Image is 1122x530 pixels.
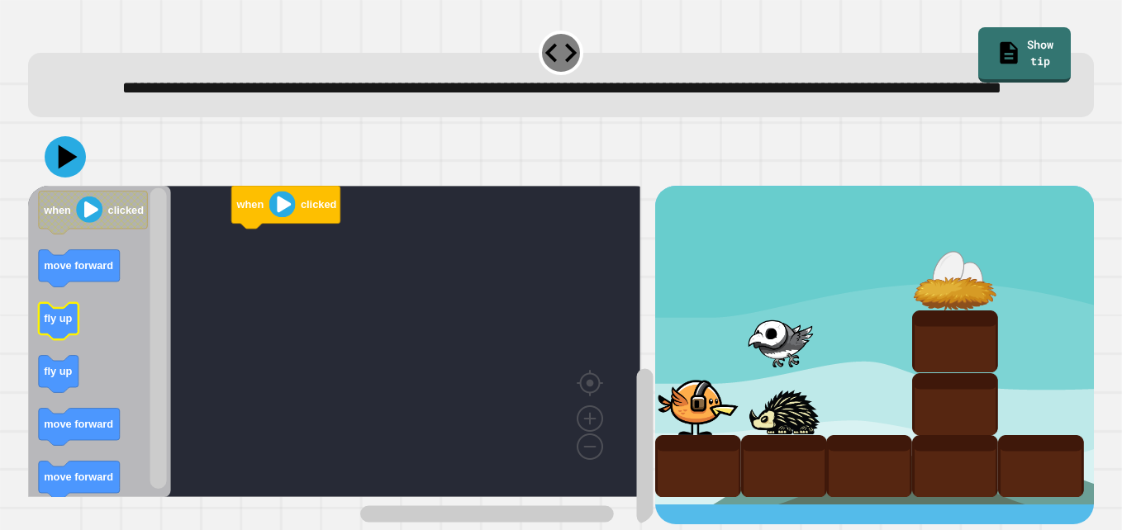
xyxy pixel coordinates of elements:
text: clicked [301,198,336,211]
text: fly up [44,365,72,377]
text: move forward [44,418,113,430]
text: move forward [44,259,113,272]
text: clicked [108,204,144,216]
div: Blockly Workspace [28,186,655,524]
text: move forward [44,471,113,483]
text: when [236,198,264,211]
text: fly up [44,312,72,324]
text: when [43,204,71,216]
a: Show tip [978,27,1071,82]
